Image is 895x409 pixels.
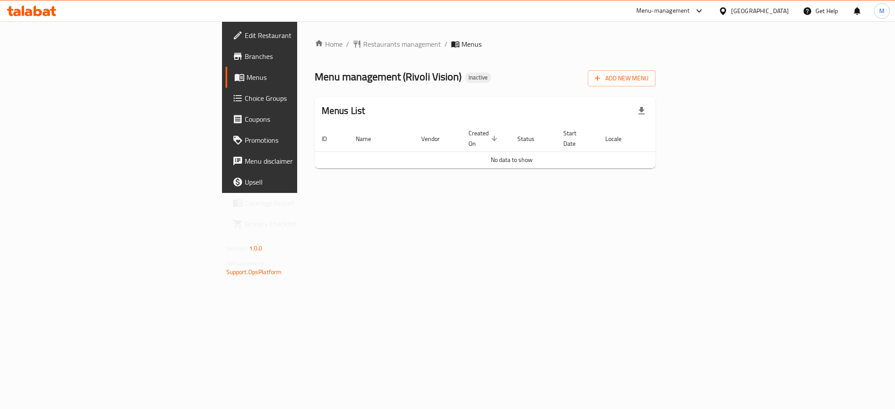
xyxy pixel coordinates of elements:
a: Upsell [225,172,371,192]
span: Edit Restaurant [245,30,364,41]
table: enhanced table [315,125,709,168]
a: Branches [225,46,371,67]
li: / [444,39,447,49]
span: Upsell [245,177,364,187]
span: Vendor [421,134,451,144]
span: Add New Menu [595,73,649,84]
nav: breadcrumb [315,39,656,49]
a: Support.OpsPlatform [226,266,282,278]
span: Version: [226,243,248,254]
span: Created On [468,128,500,149]
a: Grocery Checklist [225,213,371,234]
span: Locale [605,134,633,144]
th: Actions [643,125,709,152]
div: Export file [631,100,652,121]
span: Branches [245,51,364,62]
a: Choice Groups [225,88,371,109]
span: Inactive [465,74,491,81]
span: Start Date [563,128,588,149]
a: Promotions [225,130,371,151]
a: Restaurants management [353,39,441,49]
span: M [879,6,885,16]
span: Menus [246,72,364,82]
span: No data to show [491,154,533,165]
span: Status [517,134,546,144]
span: Menu management ( Rivoli Vision ) [315,67,461,86]
span: Grocery Checklist [245,219,364,229]
a: Coupons [225,109,371,130]
div: [GEOGRAPHIC_DATA] [731,6,789,16]
a: Menus [225,67,371,88]
a: Menu disclaimer [225,151,371,172]
a: Edit Restaurant [225,25,371,46]
span: Promotions [245,135,364,145]
span: Coupons [245,114,364,124]
span: Coverage Report [245,198,364,208]
span: Choice Groups [245,93,364,103]
span: Menu disclaimer [245,156,364,166]
button: Add New Menu [588,70,656,86]
div: Menu-management [636,6,690,16]
a: Coverage Report [225,192,371,213]
span: Get support on: [226,258,267,269]
span: 1.0.0 [249,243,263,254]
span: Restaurants management [363,39,441,49]
span: Name [356,134,382,144]
span: Menus [461,39,482,49]
div: Inactive [465,72,491,83]
span: ID [322,134,338,144]
h2: Menus List [322,104,365,117]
